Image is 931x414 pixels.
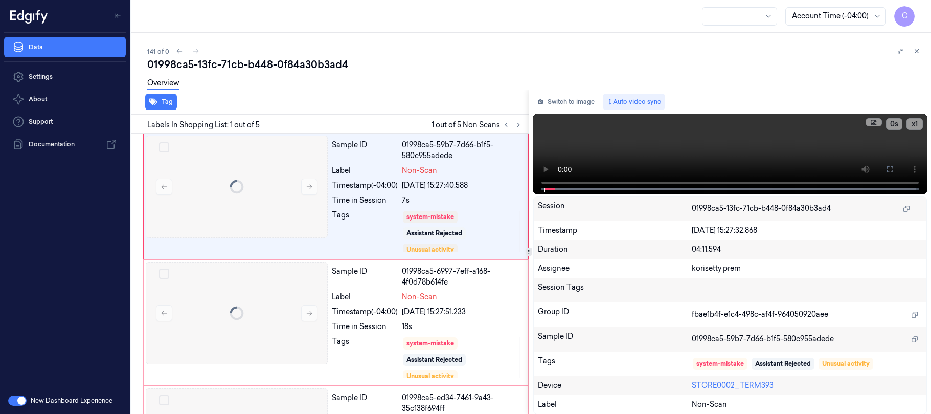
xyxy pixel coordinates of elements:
[145,94,177,110] button: Tag
[692,244,922,255] div: 04:11.594
[755,359,811,368] div: Assistant Rejected
[402,307,522,317] div: [DATE] 15:27:51.233
[159,142,169,152] button: Select row
[692,399,727,410] span: Non-Scan
[159,395,169,405] button: Select row
[332,393,398,414] div: Sample ID
[692,225,922,236] div: [DATE] 15:27:32.868
[538,307,692,323] div: Group ID
[692,203,831,214] span: 01998ca5-13fc-71cb-b448-0f84a30b3ad4
[538,225,692,236] div: Timestamp
[4,89,126,110] button: About
[147,78,179,90] a: Overview
[406,212,454,222] div: system-mistake
[332,140,398,161] div: Sample ID
[692,334,834,344] span: 01998ca5-59b7-7d66-b1f5-580c955adede
[538,282,692,298] div: Session Tags
[696,359,744,368] div: system-mistake
[402,165,437,176] span: Non-Scan
[406,355,462,364] div: Assistant Rejected
[332,307,398,317] div: Timestamp (-04:00)
[4,67,126,87] a: Settings
[332,336,398,379] div: Tags
[538,331,692,347] div: Sample ID
[886,118,902,130] button: 0s
[894,6,915,27] button: C
[4,37,126,57] a: Data
[402,266,522,288] div: 01998ca5-6997-7eff-a168-4f0d78b614fe
[692,380,922,391] div: STORE0002_TERM393
[538,380,692,391] div: Device
[332,180,398,191] div: Timestamp (-04:00)
[109,8,126,24] button: Toggle Navigation
[332,292,398,302] div: Label
[406,229,462,238] div: Assistant Rejected
[332,321,398,332] div: Time in Session
[147,47,169,56] span: 141 of 0
[432,119,525,131] span: 1 out of 5 Non Scans
[4,134,126,155] a: Documentation
[402,321,522,332] div: 18s
[402,393,522,414] div: 01998ca5-ed34-7461-9a43-35c138f694ff
[538,244,692,255] div: Duration
[406,339,454,348] div: system-mistake
[332,165,398,176] div: Label
[147,120,260,130] span: Labels In Shopping List: 1 out of 5
[406,372,454,381] div: Unusual activity
[332,266,398,288] div: Sample ID
[692,263,922,274] div: korisetty prem
[822,359,870,368] div: Unusual activity
[692,309,828,320] span: fbae1b4f-e1c4-498c-af4f-964050920aee
[603,94,665,110] button: Auto video sync
[402,292,437,302] span: Non-Scan
[538,356,692,372] div: Tags
[538,263,692,274] div: Assignee
[402,140,522,161] div: 01998ca5-59b7-7d66-b1f5-580c955adede
[4,112,126,132] a: Support
[402,180,522,191] div: [DATE] 15:27:40.588
[402,195,522,206] div: 7s
[538,399,692,410] div: Label
[538,201,692,217] div: Session
[906,118,923,130] button: x1
[332,210,398,253] div: Tags
[147,57,923,72] div: 01998ca5-13fc-71cb-b448-0f84a30b3ad4
[159,269,169,279] button: Select row
[406,245,454,254] div: Unusual activity
[533,94,599,110] button: Switch to image
[332,195,398,206] div: Time in Session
